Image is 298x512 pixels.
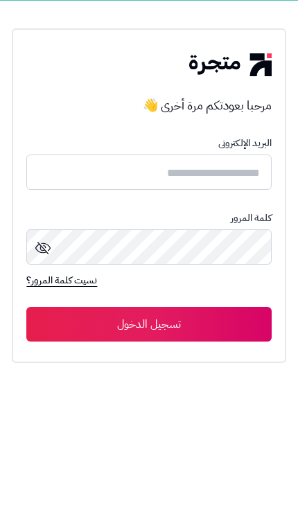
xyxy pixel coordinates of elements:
[26,273,97,290] a: نسيت كلمة المرور؟
[26,97,271,114] h3: مرحبا بعودتكم مرة أخرى 👋
[189,53,271,76] img: logo-2.png
[26,138,271,149] p: البريد الإلكترونى
[26,213,271,224] p: كلمة المرور
[26,307,271,342] button: تسجيل الدخول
